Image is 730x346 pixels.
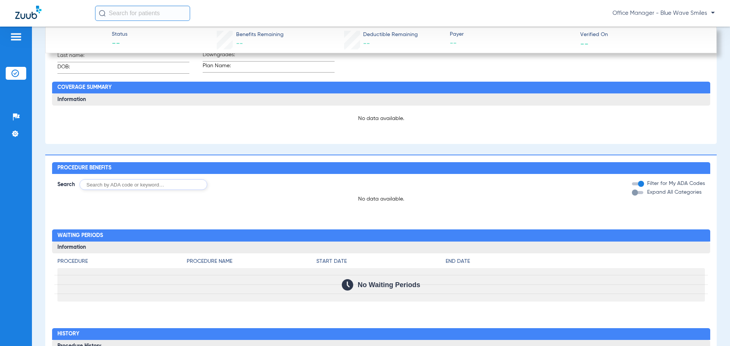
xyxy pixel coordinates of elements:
h4: End Date [446,258,705,265]
img: Zuub Logo [15,6,41,19]
h2: Waiting Periods [52,229,710,242]
img: hamburger-icon [10,32,22,41]
span: Payer [450,30,574,38]
span: -- [363,40,370,47]
span: Office Manager - Blue Wave Smiles [613,9,715,17]
img: Calendar [342,279,353,291]
h4: Procedure [57,258,187,265]
span: Status [112,30,127,38]
span: -- [236,40,243,47]
h2: Procedure Benefits [52,162,710,174]
app-breakdown-title: Procedure Name [187,258,316,268]
h4: Start Date [316,258,446,265]
span: Benefits Remaining [236,31,284,39]
span: -- [450,39,574,48]
app-breakdown-title: Procedure [57,258,187,268]
span: No Waiting Periods [358,281,420,289]
app-breakdown-title: Start Date [316,258,446,268]
span: Plan Name: [203,62,240,72]
label: Filter for My ADA Codes [646,180,705,188]
iframe: Chat Widget [692,310,730,346]
h2: Coverage Summary [52,82,710,94]
span: -- [580,39,589,47]
h2: History [52,328,710,340]
span: Last name: [57,52,95,62]
span: Expand All Categories [647,190,701,195]
span: -- [112,39,127,49]
p: No data available. [52,195,710,203]
span: Search [57,181,75,188]
app-breakdown-title: End Date [446,258,705,268]
img: Search Icon [99,10,106,17]
p: No data available. [57,115,705,122]
span: DOB: [57,63,95,73]
input: Search by ADA code or keyword… [79,179,207,190]
h3: Information [52,93,710,106]
span: Downgrades: [203,51,240,61]
input: Search for patients [95,6,190,21]
span: Deductible Remaining [363,31,418,39]
span: Verified On [580,31,704,39]
h3: Information [52,242,710,254]
h4: Procedure Name [187,258,316,265]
